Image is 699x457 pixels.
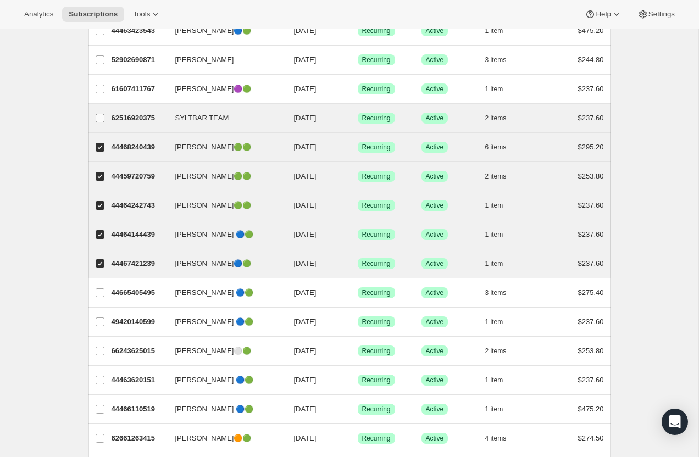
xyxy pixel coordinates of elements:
[175,345,252,356] span: [PERSON_NAME]⚪🟢
[112,169,604,184] div: 44459720759[PERSON_NAME]🟢🟢[DATE]SuccessRecurringSuccessActive2 items$253.80
[362,55,391,64] span: Recurring
[169,284,279,302] button: [PERSON_NAME] 🔵🟢
[294,376,317,384] span: [DATE]
[578,347,604,355] span: $253.80
[112,52,604,68] div: 52902690871[PERSON_NAME][DATE]SuccessRecurringSuccessActive3 items$244.80
[426,55,444,64] span: Active
[175,258,252,269] span: [PERSON_NAME]🔵🟢
[485,26,503,35] span: 1 item
[169,255,279,272] button: [PERSON_NAME]🔵🟢
[362,26,391,35] span: Recurring
[126,7,168,22] button: Tools
[175,113,229,124] span: SYLTBAR TEAM
[362,347,391,355] span: Recurring
[485,201,503,210] span: 1 item
[485,52,519,68] button: 3 items
[485,347,507,355] span: 2 items
[362,434,391,443] span: Recurring
[175,142,252,153] span: [PERSON_NAME]🟢🟢
[294,434,317,442] span: [DATE]
[175,25,252,36] span: [PERSON_NAME]🔵🟢
[175,287,254,298] span: [PERSON_NAME] 🔵🟢
[294,405,317,413] span: [DATE]
[175,404,254,415] span: [PERSON_NAME] 🔵🟢
[294,288,317,297] span: [DATE]
[485,288,507,297] span: 3 items
[485,317,503,326] span: 1 item
[426,376,444,384] span: Active
[362,405,391,414] span: Recurring
[112,81,604,97] div: 61607411767[PERSON_NAME]🟣🟢[DATE]SuccessRecurringSuccessActive1 item$237.60
[426,230,444,239] span: Active
[426,85,444,93] span: Active
[485,110,519,126] button: 2 items
[485,114,507,122] span: 2 items
[485,85,503,93] span: 1 item
[485,285,519,300] button: 3 items
[426,434,444,443] span: Active
[426,114,444,122] span: Active
[578,201,604,209] span: $237.60
[294,347,317,355] span: [DATE]
[294,230,317,238] span: [DATE]
[112,54,167,65] p: 52902690871
[362,114,391,122] span: Recurring
[485,343,519,359] button: 2 items
[362,259,391,268] span: Recurring
[175,316,254,327] span: [PERSON_NAME] 🔵🟢
[294,201,317,209] span: [DATE]
[175,83,252,94] span: [PERSON_NAME]🟣🟢
[596,10,611,19] span: Help
[485,372,515,388] button: 1 item
[169,226,279,243] button: [PERSON_NAME] 🔵🟢
[112,140,604,155] div: 44468240439[PERSON_NAME]🟢🟢[DATE]SuccessRecurringSuccessActive6 items$295.20
[112,25,167,36] p: 44463423543
[112,198,604,213] div: 44464242743[PERSON_NAME]🟢🟢[DATE]SuccessRecurringSuccessActive1 item$237.60
[69,10,118,19] span: Subscriptions
[112,258,167,269] p: 44467421239
[169,51,279,69] button: [PERSON_NAME]
[175,54,234,65] span: [PERSON_NAME]
[578,85,604,93] span: $237.60
[294,172,317,180] span: [DATE]
[112,113,167,124] p: 62516920375
[175,200,252,211] span: [PERSON_NAME]🟢🟢
[112,227,604,242] div: 44464144439[PERSON_NAME] 🔵🟢[DATE]SuccessRecurringSuccessActive1 item$237.60
[175,375,254,386] span: [PERSON_NAME] 🔵🟢
[112,402,604,417] div: 44466110519[PERSON_NAME] 🔵🟢[DATE]SuccessRecurringSuccessActive1 item$475.20
[175,433,252,444] span: [PERSON_NAME]🟠🟢
[426,172,444,181] span: Active
[426,26,444,35] span: Active
[169,80,279,98] button: [PERSON_NAME]🟣🟢
[485,431,519,446] button: 4 items
[112,433,167,444] p: 62661263415
[485,227,515,242] button: 1 item
[631,7,681,22] button: Settings
[362,143,391,152] span: Recurring
[169,430,279,447] button: [PERSON_NAME]🟠🟢
[578,114,604,122] span: $237.60
[362,288,391,297] span: Recurring
[294,26,317,35] span: [DATE]
[578,376,604,384] span: $237.60
[169,400,279,418] button: [PERSON_NAME] 🔵🟢
[485,55,507,64] span: 3 items
[112,287,167,298] p: 44665405495
[112,431,604,446] div: 62661263415[PERSON_NAME]🟠🟢[DATE]SuccessRecurringSuccessActive4 items$274.50
[362,172,391,181] span: Recurring
[485,169,519,184] button: 2 items
[169,342,279,360] button: [PERSON_NAME]⚪🟢
[18,7,60,22] button: Analytics
[112,375,167,386] p: 44463620151
[112,404,167,415] p: 44466110519
[648,10,675,19] span: Settings
[62,7,124,22] button: Subscriptions
[426,405,444,414] span: Active
[362,201,391,210] span: Recurring
[175,171,252,182] span: [PERSON_NAME]🟢🟢
[578,230,604,238] span: $237.60
[662,409,688,435] div: Open Intercom Messenger
[112,142,167,153] p: 44468240439
[362,317,391,326] span: Recurring
[294,114,317,122] span: [DATE]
